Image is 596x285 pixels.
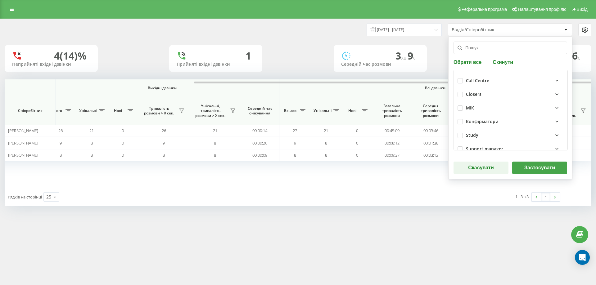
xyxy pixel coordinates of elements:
button: Скасувати [454,162,508,174]
span: 9 [163,140,165,146]
span: c [413,54,416,61]
span: 9 [60,140,62,146]
td: 00:09:37 [372,149,411,161]
td: 00:01:38 [411,137,450,149]
span: 0 [122,140,124,146]
div: Call Centre [466,78,489,83]
span: 8 [325,140,327,146]
span: 0 [356,128,358,133]
span: [PERSON_NAME] [8,152,38,158]
span: 0 [356,140,358,146]
div: Open Intercom Messenger [575,250,590,265]
span: Співробітник [10,108,50,113]
div: Прийняті вхідні дзвінки [177,62,255,67]
td: 00:03:46 [411,125,450,137]
span: Всього [48,108,64,113]
td: 00:00:26 [241,137,279,149]
td: 00:03:12 [411,149,450,161]
span: Загальна тривалість розмови [377,104,407,118]
span: 0 [356,152,358,158]
span: Нові [345,108,360,113]
span: Реферальна програма [462,7,507,12]
span: Нові [110,108,126,113]
span: 27 [293,128,297,133]
button: Скинути [491,59,515,65]
span: Рядків на сторінці [8,194,42,200]
span: [PERSON_NAME] [8,140,38,146]
span: Унікальні [79,108,97,113]
button: Обрати все [454,59,483,65]
div: Середній час розмови [341,62,419,67]
div: 25 [46,194,51,200]
span: 0 [122,128,124,133]
span: 21 [89,128,94,133]
span: 8 [163,152,165,158]
span: Вихідні дзвінки [60,86,265,91]
div: Closers [466,92,481,97]
a: 1 [541,193,550,201]
span: 21 [324,128,328,133]
span: 26 [58,128,63,133]
div: Неприйняті вхідні дзвінки [12,62,90,67]
span: 8 [60,152,62,158]
span: 8 [294,152,296,158]
span: 16 [567,49,580,62]
div: Study [466,133,478,138]
input: Пошук [454,42,567,54]
span: 21 [213,128,217,133]
div: Конфірматори [466,119,499,124]
div: Support manager [466,146,503,152]
span: 8 [325,152,327,158]
span: 0 [122,152,124,158]
span: хв [401,54,408,61]
span: Унікальні [314,108,332,113]
span: Всі дзвінки [298,86,573,91]
div: 1 [246,50,251,62]
span: 3 [395,49,408,62]
span: Унікальні, тривалість розмови > Х сек. [192,104,228,118]
span: 8 [214,140,216,146]
span: 26 [162,128,166,133]
span: Налаштування профілю [518,7,566,12]
button: Застосувати [512,162,567,174]
span: c [578,54,580,61]
span: 9 [294,140,296,146]
span: Тривалість розмови > Х сек. [141,106,177,116]
span: [PERSON_NAME] [8,128,38,133]
span: 9 [408,49,416,62]
span: 8 [214,152,216,158]
td: 00:00:09 [241,149,279,161]
div: Відділ/Співробітник [452,27,526,33]
td: 00:08:12 [372,137,411,149]
span: Середня тривалість розмови [416,104,445,118]
span: 8 [91,152,93,158]
span: Всього [282,108,298,113]
span: Вихід [577,7,588,12]
div: 1 - 3 з 3 [515,194,529,200]
span: 8 [91,140,93,146]
td: 00:00:14 [241,125,279,137]
span: Середній час очікування [245,106,274,116]
td: 00:45:09 [372,125,411,137]
div: МІК [466,105,474,111]
div: 4 (14)% [54,50,87,62]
